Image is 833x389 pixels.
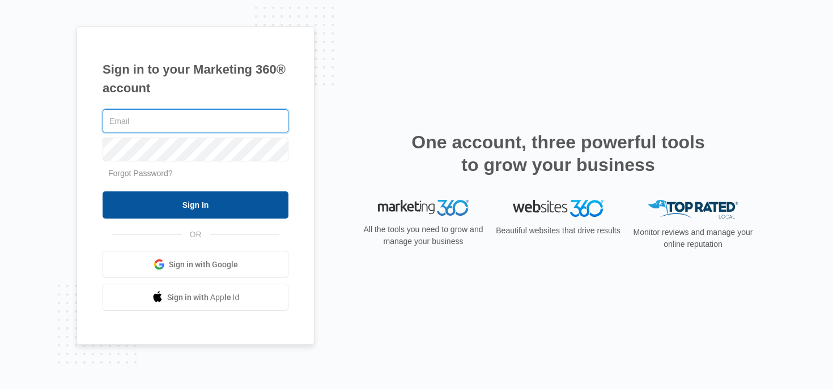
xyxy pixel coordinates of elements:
span: OR [182,229,210,241]
p: Monitor reviews and manage your online reputation [630,226,756,250]
a: Sign in with Google [103,251,288,278]
img: Marketing 360 [378,200,469,216]
p: All the tools you need to grow and manage your business [360,224,487,247]
h1: Sign in to your Marketing 360® account [103,60,288,97]
span: Sign in with Google [169,259,238,271]
a: Forgot Password? [108,169,173,178]
img: Websites 360 [513,200,603,216]
p: Beautiful websites that drive results [495,225,622,237]
img: Top Rated Local [648,200,738,219]
h2: One account, three powerful tools to grow your business [408,131,708,176]
input: Email [103,109,288,133]
input: Sign In [103,191,288,219]
a: Sign in with Apple Id [103,284,288,311]
span: Sign in with Apple Id [167,292,240,303]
